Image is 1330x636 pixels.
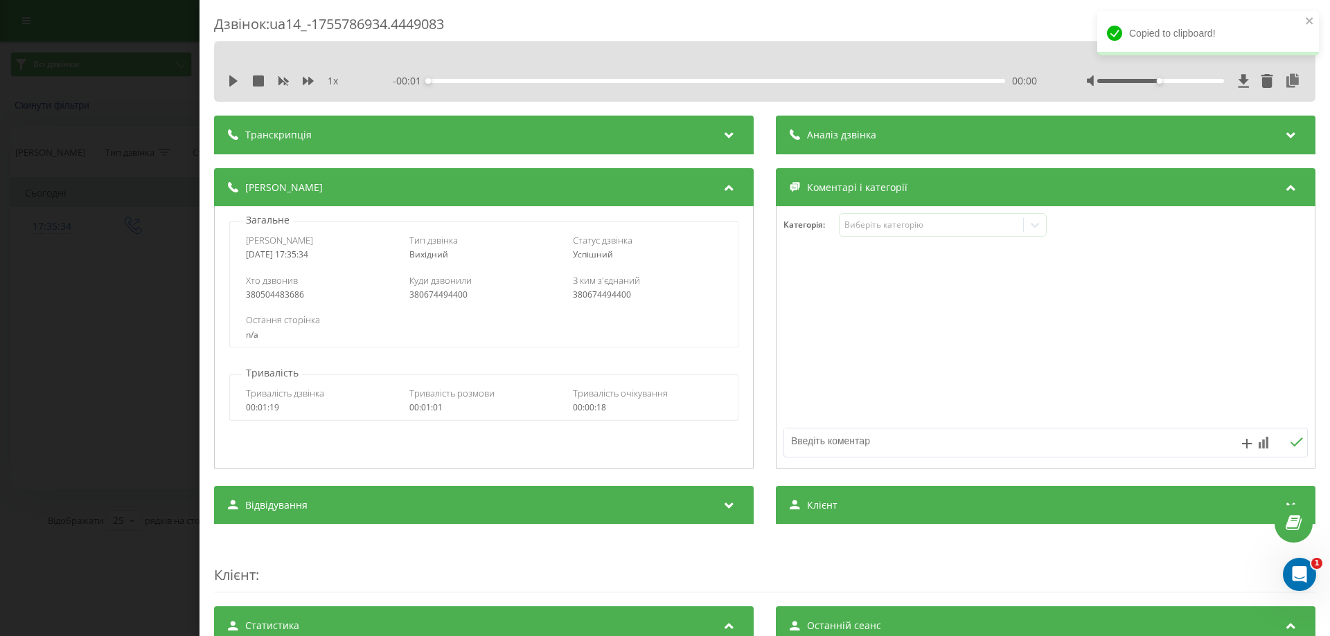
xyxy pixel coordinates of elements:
div: 380504483686 [246,290,395,300]
span: Тривалість очікування [573,387,668,399]
span: Вихідний [409,248,448,260]
div: 00:01:19 [246,403,395,412]
h4: Категорія : [783,220,839,230]
span: Коментарі і категорії [807,181,907,194]
div: 380674494400 [409,290,558,300]
span: Клієнт [214,565,256,584]
p: Загальне [242,213,293,227]
div: 00:01:01 [409,403,558,412]
span: Клієнт [807,498,837,512]
span: 1 x [328,74,338,88]
div: 380674494400 [573,290,722,300]
span: 00:00 [1012,74,1037,88]
span: Куди дзвонили [409,274,472,287]
div: Виберіть категорію [844,219,1018,230]
div: Accessibility label [425,78,431,84]
span: Відвідування [245,498,308,512]
span: Останній сеанс [807,619,881,633]
div: Accessibility label [1157,78,1162,84]
span: Статус дзвінка [573,234,632,246]
span: Тривалість розмови [409,387,495,399]
span: Тривалість дзвінка [246,387,324,399]
span: Тип дзвінка [409,234,458,246]
span: [PERSON_NAME] [245,181,323,194]
span: Транскрипція [245,128,312,142]
div: [DATE] 17:35:34 [246,250,395,260]
div: n/a [246,330,721,340]
span: Хто дзвонив [246,274,298,287]
div: Дзвінок : ua14_-1755786934.4449083 [214,15,1315,42]
span: 1 [1311,558,1322,569]
button: close [1305,15,1315,28]
span: Остання сторінка [246,314,320,326]
div: Copied to clipboard! [1097,11,1319,55]
iframe: Intercom live chat [1283,558,1316,591]
span: [PERSON_NAME] [246,234,313,246]
span: Успішний [573,248,613,260]
p: Тривалість [242,366,302,380]
span: Аналіз дзвінка [807,128,876,142]
div: : [214,538,1315,592]
span: З ким з'єднаний [573,274,640,287]
span: - 00:01 [393,74,428,88]
span: Статистика [245,619,299,633]
div: 00:00:18 [573,403,722,412]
